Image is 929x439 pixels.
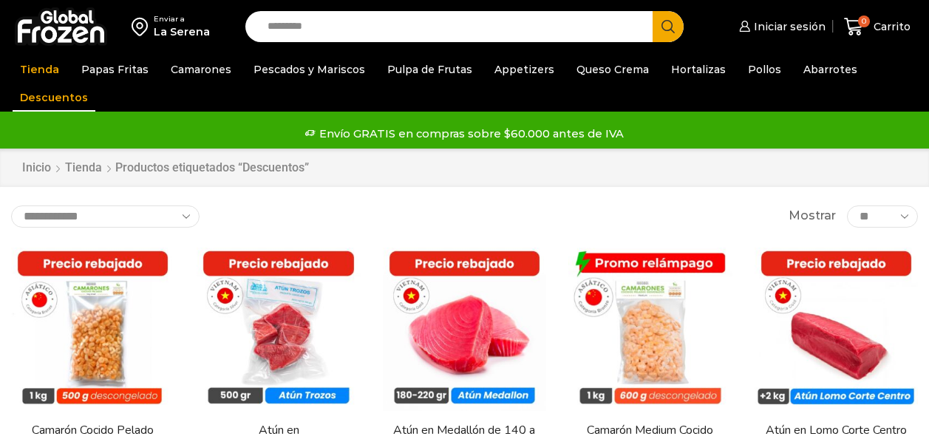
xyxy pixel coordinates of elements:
a: Iniciar sesión [735,12,826,41]
img: address-field-icon.svg [132,14,154,39]
a: Hortalizas [664,55,733,84]
a: Pollos [741,55,789,84]
span: Iniciar sesión [750,19,826,34]
a: Descuentos [13,84,95,112]
span: Carrito [870,19,911,34]
select: Pedido de la tienda [11,205,200,228]
a: Inicio [21,160,52,177]
button: Search button [653,11,684,42]
a: Tienda [13,55,67,84]
a: Tienda [64,160,103,177]
nav: Breadcrumb [21,160,309,177]
a: Pulpa de Frutas [380,55,480,84]
a: Abarrotes [796,55,865,84]
a: Pescados y Mariscos [246,55,372,84]
h1: Productos etiquetados “Descuentos” [115,160,309,174]
div: La Serena [154,24,210,39]
span: Mostrar [789,208,836,225]
a: Queso Crema [569,55,656,84]
span: 0 [858,16,870,27]
a: Camarones [163,55,239,84]
a: Papas Fritas [74,55,156,84]
a: 0 Carrito [840,10,914,44]
div: Enviar a [154,14,210,24]
a: Appetizers [487,55,562,84]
